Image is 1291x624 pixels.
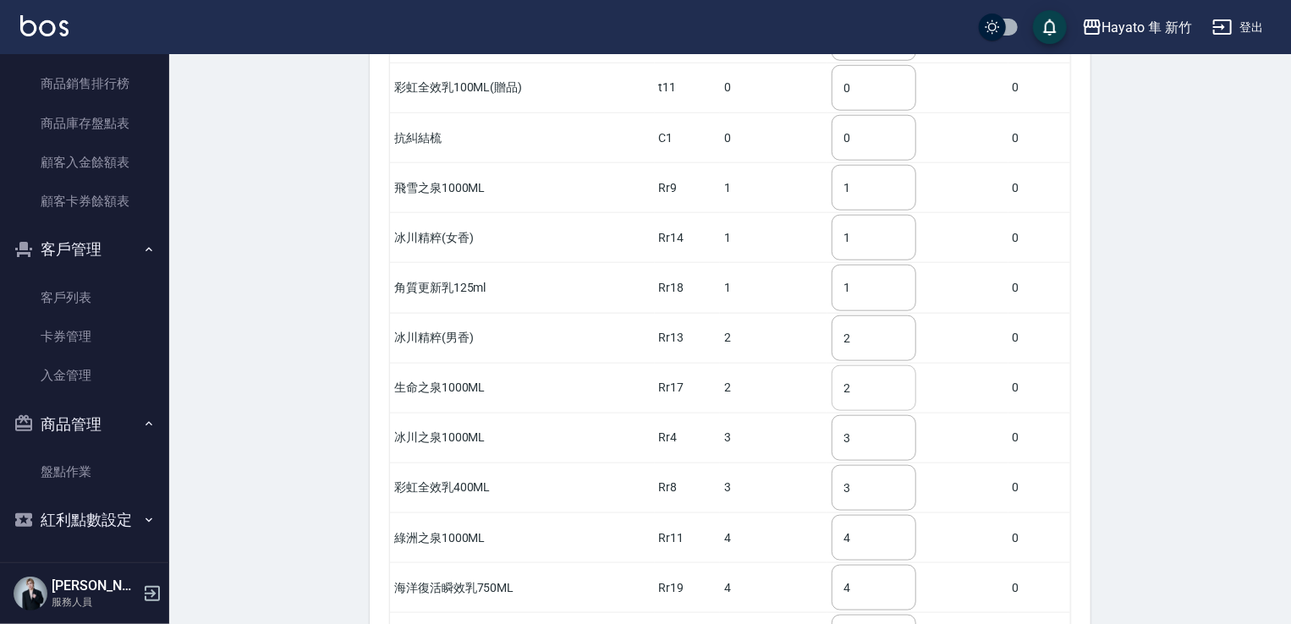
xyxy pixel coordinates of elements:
[1008,463,1070,512] td: 0
[52,594,138,610] p: 服務人員
[1008,363,1070,413] td: 0
[1075,10,1199,45] button: Hayato 隼 新竹
[655,313,720,363] td: Rr13
[720,513,828,563] td: 4
[20,15,69,36] img: Logo
[720,363,828,413] td: 2
[7,182,162,221] a: 顧客卡券餘額表
[1008,413,1070,463] td: 0
[720,113,828,163] td: 0
[655,363,720,413] td: Rr17
[1008,313,1070,363] td: 0
[1008,513,1070,563] td: 0
[720,163,828,213] td: 1
[1102,17,1192,38] div: Hayato 隼 新竹
[7,104,162,143] a: 商品庫存盤點表
[1033,10,1067,44] button: save
[655,113,720,163] td: C1
[655,563,720,613] td: Rr19
[7,64,162,103] a: 商品銷售排行榜
[390,563,655,613] td: 海洋復活瞬效乳750ML
[655,413,720,463] td: Rr4
[1206,12,1271,43] button: 登出
[390,213,655,263] td: 冰川精粹(女香)
[390,63,655,112] td: 彩虹全效乳100ML(贈品)
[390,313,655,363] td: 冰川精粹(男香)
[7,278,162,317] a: 客戶列表
[1008,213,1070,263] td: 0
[7,402,162,446] button: 商品管理
[390,263,655,313] td: 角質更新乳125ml
[14,577,47,610] img: Person
[720,563,828,613] td: 4
[1008,563,1070,613] td: 0
[7,356,162,395] a: 入金管理
[720,63,828,112] td: 0
[720,263,828,313] td: 1
[655,263,720,313] td: Rr18
[655,463,720,512] td: Rr8
[655,213,720,263] td: Rr14
[390,113,655,163] td: 抗糾結梳
[1008,63,1070,112] td: 0
[390,513,655,563] td: 綠洲之泉1000ML
[7,143,162,182] a: 顧客入金餘額表
[7,498,162,542] button: 紅利點數設定
[655,513,720,563] td: Rr11
[720,413,828,463] td: 3
[1008,113,1070,163] td: 0
[1008,163,1070,213] td: 0
[655,63,720,112] td: t11
[720,463,828,512] td: 3
[52,577,138,594] h5: [PERSON_NAME]
[390,363,655,413] td: 生命之泉1000ML
[7,227,162,271] button: 客戶管理
[655,163,720,213] td: Rr9
[720,213,828,263] td: 1
[7,317,162,356] a: 卡券管理
[390,463,655,512] td: 彩虹全效乳400ML
[390,163,655,213] td: 飛雪之泉1000ML
[390,413,655,463] td: 冰川之泉1000ML
[1008,263,1070,313] td: 0
[7,452,162,491] a: 盤點作業
[720,313,828,363] td: 2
